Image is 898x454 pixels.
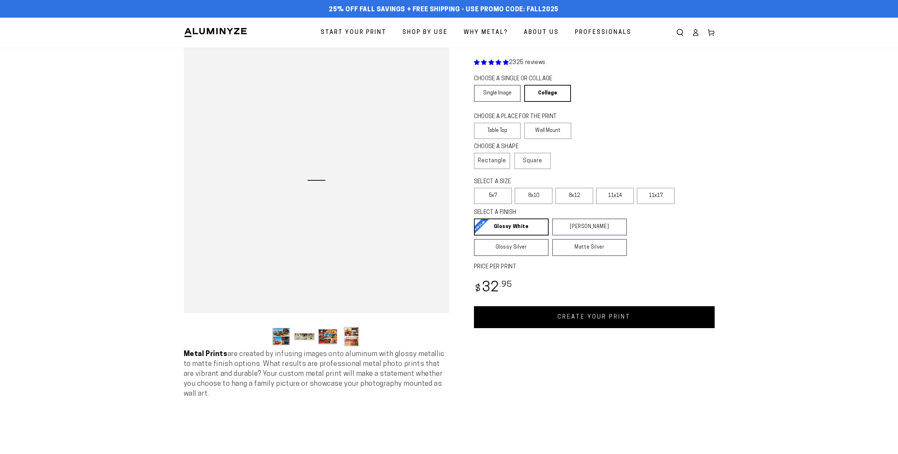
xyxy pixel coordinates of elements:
[637,188,675,204] label: 11x17
[474,75,565,83] legend: CHOOSE A SINGLE OR COLLAGE
[474,219,549,235] a: Glossy White
[672,25,688,40] summary: Search our site
[474,178,616,186] legend: SELECT A SIZE
[552,239,627,256] a: Matte Silver
[474,239,549,256] a: Glossy Silver
[294,326,315,347] button: Load image 2 in gallery view
[478,157,506,165] span: Rectangle
[596,188,634,204] label: 11x14
[318,326,339,347] button: Load image 3 in gallery view
[524,123,571,139] label: Wall Mount
[402,28,448,38] span: Shop By Use
[524,28,559,38] span: About Us
[315,23,392,42] a: Start Your Print
[474,113,565,121] legend: CHOOSE A PLACE FOR THE PRINT
[474,143,544,151] legend: CHOOSE A SHAPE
[499,281,512,289] sup: .95
[464,28,508,38] span: Why Metal?
[475,284,481,294] span: $
[519,23,564,42] a: About Us
[184,351,445,397] span: are created by infusing images onto aluminum with glossy metallic to matte finish options. What r...
[184,48,449,349] media-gallery: Gallery Viewer
[329,6,559,14] span: 25% off FALL Savings + Free Shipping - Use Promo Code: FALL2025
[570,23,637,42] a: Professionals
[575,28,631,38] span: Professionals
[271,326,292,347] button: Load image 1 in gallery view
[397,23,453,42] a: Shop By Use
[524,85,571,102] a: Collage
[552,219,627,235] a: [PERSON_NAME]
[555,188,593,204] label: 8x12
[184,27,247,38] img: Aluminyze
[523,157,542,165] span: Square
[474,85,521,102] a: Single Image
[184,351,228,358] strong: Metal Prints
[474,281,513,295] bdi: 32
[474,306,715,328] a: CREATE YOUR PRINT
[474,188,512,204] label: 5x7
[458,23,513,42] a: Why Metal?
[474,123,521,139] label: Table Top
[474,263,715,271] label: PRICE PER PRINT
[474,209,610,217] legend: SELECT A FINISH
[341,326,362,347] button: Load image 4 in gallery view
[515,188,553,204] label: 8x10
[321,28,387,38] span: Start Your Print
